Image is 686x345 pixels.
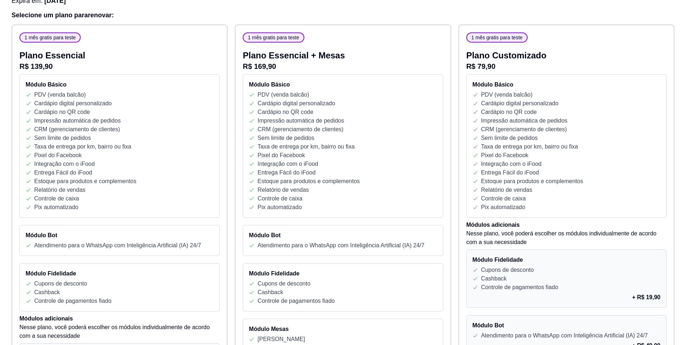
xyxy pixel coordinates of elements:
[34,297,111,305] p: Controle de pagamentos fiado
[257,134,314,142] p: Sem limite de pedidos
[481,151,529,160] p: Pixel do Facebook
[472,80,660,89] h4: Módulo Básico
[34,99,112,108] p: Cardápio digital personalizado
[472,321,660,330] h4: Módulo Bot
[34,168,92,177] p: Entrega Fácil do iFood
[257,108,313,116] p: Cardápio no QR code
[26,80,214,89] h4: Módulo Básico
[257,177,360,186] p: Estoque para produtos e complementos
[257,90,309,99] p: PDV (venda balcão)
[249,269,437,278] h4: Módulo Fidelidade
[632,293,660,302] p: + R$ 19,90
[257,142,354,151] p: Taxa de entrega por km, bairro ou fixa
[466,61,667,71] p: R$ 79,90
[481,186,532,194] p: Relatório de vendas
[19,61,220,71] p: R$ 139,90
[34,241,201,250] p: Atendimento para o WhatsApp com Inteligência Artificial (IA) 24/7
[34,194,79,203] p: Controle de caixa
[257,335,305,344] p: [PERSON_NAME]
[257,125,343,134] p: CRM (gerenciamento de clientes)
[466,229,667,247] p: Nesse plano, você poderá escolher os módulos individualmente de acordo com a sua necessidade
[257,168,315,177] p: Entrega Fácil do iFood
[34,177,136,186] p: Estoque para produtos e complementos
[22,34,79,41] span: 1 mês gratis para teste
[481,160,542,168] p: Integração com o iFood
[257,186,309,194] p: Relatório de vendas
[34,108,90,116] p: Cardápio no QR code
[34,142,131,151] p: Taxa de entrega por km, bairro ou fixa
[481,90,533,99] p: PDV (venda balcão)
[481,203,525,212] p: Pix automatizado
[243,61,443,71] p: R$ 169,90
[243,50,443,61] p: Plano Essencial + Mesas
[26,231,214,240] h4: Módulo Bot
[257,203,302,212] p: Pix automatizado
[249,80,437,89] h4: Módulo Básico
[34,160,95,168] p: Integração com o iFood
[481,99,559,108] p: Cardápio digital personalizado
[468,34,525,41] span: 1 mês gratis para teste
[34,116,121,125] p: Impressão automática de pedidos
[34,125,120,134] p: CRM (gerenciamento de clientes)
[19,323,220,340] p: Nesse plano, você poderá escolher os módulos individualmente de acordo com a sua necessidade
[466,50,667,61] p: Plano Customizado
[257,279,310,288] p: Cupons de desconto
[257,116,344,125] p: Impressão automática de pedidos
[257,288,283,297] p: Cashback
[257,151,305,160] p: Pixel do Facebook
[34,203,79,212] p: Pix automatizado
[481,142,578,151] p: Taxa de entrega por km, bairro ou fixa
[481,266,534,274] p: Cupons de desconto
[34,279,87,288] p: Cupons de desconto
[481,116,568,125] p: Impressão automática de pedidos
[257,241,424,250] p: Atendimento para o WhatsApp com Inteligência Artificial (IA) 24/7
[19,50,220,61] p: Plano Essencial
[257,297,335,305] p: Controle de pagamentos fiado
[34,90,86,99] p: PDV (venda balcão)
[481,108,537,116] p: Cardápio no QR code
[12,10,674,20] h3: Selecione um plano para renovar :
[19,314,220,323] h4: Módulos adicionais
[257,194,302,203] p: Controle de caixa
[472,256,660,264] h4: Módulo Fidelidade
[481,177,583,186] p: Estoque para produtos e complementos
[481,168,539,177] p: Entrega Fácil do iFood
[34,288,60,297] p: Cashback
[257,160,318,168] p: Integração com o iFood
[34,186,85,194] p: Relatório de vendas
[249,231,437,240] h4: Módulo Bot
[481,194,526,203] p: Controle de caixa
[245,34,302,41] span: 1 mês gratis para teste
[481,283,558,292] p: Controle de pagamentos fiado
[249,325,437,333] h4: Módulo Mesas
[481,331,648,340] p: Atendimento para o WhatsApp com Inteligência Artificial (IA) 24/7
[34,134,91,142] p: Sem limite de pedidos
[26,269,214,278] h4: Módulo Fidelidade
[481,134,538,142] p: Sem limite de pedidos
[481,274,507,283] p: Cashback
[481,125,567,134] p: CRM (gerenciamento de clientes)
[257,99,335,108] p: Cardápio digital personalizado
[466,221,667,229] h4: Módulos adicionais
[34,151,82,160] p: Pixel do Facebook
